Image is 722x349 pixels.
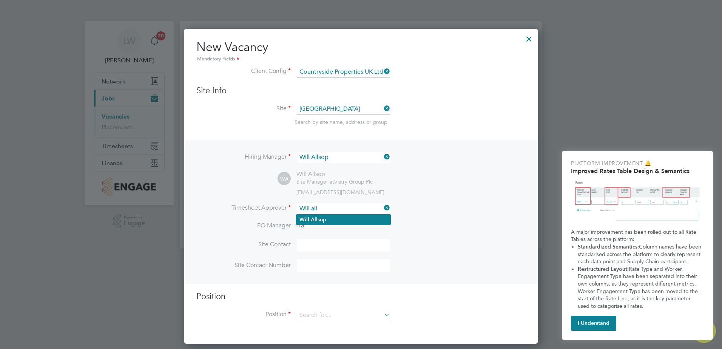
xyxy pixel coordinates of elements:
[571,167,704,174] h2: Improved Rates Table Design & Semantics
[196,85,526,96] h3: Site Info
[578,266,629,272] strong: Restructured Layout:
[578,244,703,265] span: Column names have been standarised across the platform to clearly represent each data point and S...
[196,261,291,269] label: Site Contact Number
[578,266,699,309] span: Rate Type and Worker Engagement Type have been separated into their own columns, as they represen...
[296,178,334,185] span: Site Manager at
[295,222,304,229] span: n/a
[297,152,390,163] input: Search for...
[297,203,390,214] input: Search for...
[296,178,373,185] div: Vistry Group Plc
[278,172,291,185] span: WA
[196,105,291,113] label: Site
[296,170,373,178] div: Will Allsop
[295,119,387,125] span: Search by site name, address or group
[296,189,384,196] span: [EMAIL_ADDRESS][DOMAIN_NAME]
[196,39,526,63] h2: New Vacancy
[296,215,390,225] li: sop
[196,310,291,318] label: Position
[562,151,713,340] div: Improved Rate Table Semantics
[196,204,291,212] label: Timesheet Approver
[196,67,291,75] label: Client Config
[196,153,291,161] label: Hiring Manager
[196,241,291,249] label: Site Contact
[196,222,291,230] label: PO Manager
[299,216,309,223] b: Will
[571,229,704,243] p: A major improvement has been rolled out to all Rate Tables across the platform:
[196,291,526,302] h3: Position
[196,55,526,63] div: Mandatory Fields
[297,103,390,115] input: Search for...
[571,160,704,167] p: Platform Improvement 🔔
[571,316,616,331] button: I Understand
[571,178,704,225] img: Updated Rates Table Design & Semantics
[297,66,390,78] input: Search for...
[578,244,639,250] strong: Standardized Semantics:
[297,310,390,321] input: Search for...
[311,216,318,223] b: All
